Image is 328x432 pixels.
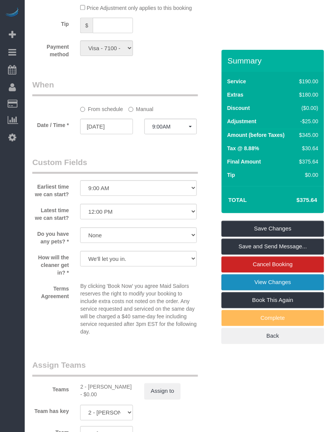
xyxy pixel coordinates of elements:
[27,40,74,58] label: Payment method
[27,383,74,394] label: Teams
[27,119,74,129] label: Date / Time *
[32,157,198,174] legend: Custom Fields
[27,227,74,245] label: Do you have any pets? *
[228,56,320,65] h3: Summary
[152,124,189,130] span: 9:00AM
[144,119,197,134] button: 9:00AM
[32,79,198,96] legend: When
[222,239,324,255] a: Save and Send Message...
[27,405,74,415] label: Team has key
[227,171,235,179] label: Tip
[128,107,133,112] input: Manual
[128,103,154,113] label: Manual
[80,282,197,335] p: By clicking 'Book Now' you agree Maid Sailors reserves the right to modify your booking to includ...
[227,131,285,139] label: Amount (before Taxes)
[80,383,133,399] div: 0 hours x $17.00/hour
[296,104,318,112] div: ($0.00)
[296,118,318,125] div: -$25.00
[80,17,93,33] span: $
[80,119,133,134] input: MM/DD/YYYY
[274,197,317,203] h4: $375.64
[222,257,324,273] a: Cancel Booking
[27,251,74,276] label: How will the cleaner get in? *
[296,131,318,139] div: $345.00
[222,328,324,344] a: Back
[27,17,74,28] label: Tip
[27,282,74,300] label: Terms Agreement
[296,91,318,98] div: $180.00
[227,78,246,85] label: Service
[296,158,318,165] div: $375.64
[228,197,247,203] strong: Total
[222,275,324,291] a: View Changes
[227,145,259,152] label: Tax @ 8.88%
[227,91,244,98] label: Extras
[27,180,74,198] label: Earliest time we can start?
[27,204,74,222] label: Latest time we can start?
[227,104,250,112] label: Discount
[296,78,318,85] div: $190.00
[80,107,85,112] input: From schedule
[222,292,324,308] a: Book This Again
[296,145,318,152] div: $30.64
[87,5,192,11] span: Price Adjustment only applies to this booking
[296,171,318,179] div: $0.00
[5,8,20,18] img: Automaid Logo
[227,158,261,165] label: Final Amount
[144,383,181,399] button: Assign to
[80,103,123,113] label: From schedule
[222,221,324,237] a: Save Changes
[227,118,257,125] label: Adjustment
[32,360,198,377] legend: Assign Teams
